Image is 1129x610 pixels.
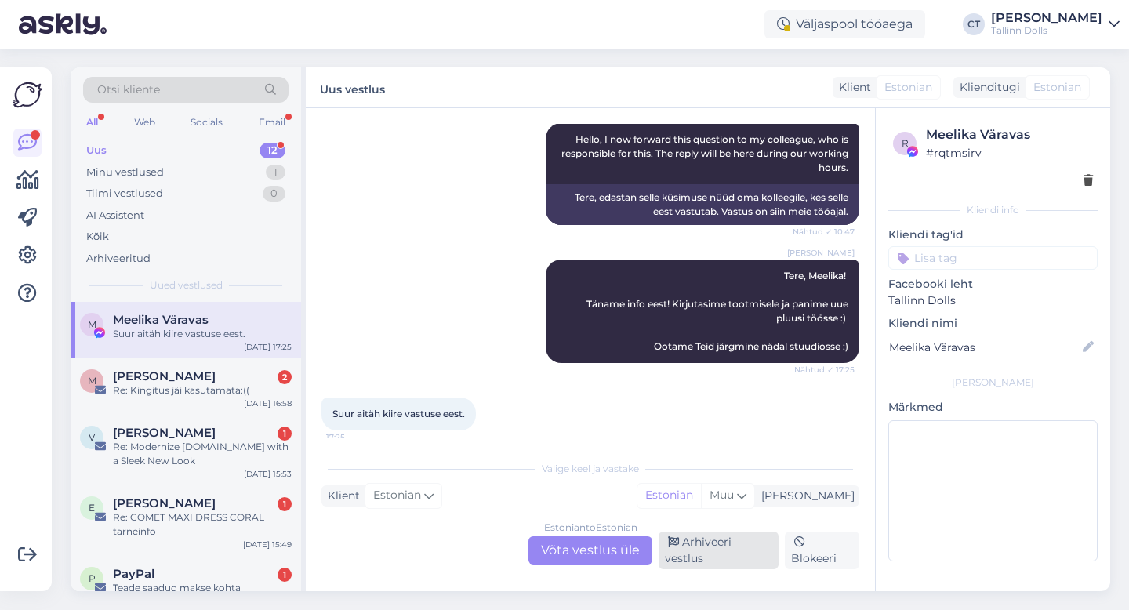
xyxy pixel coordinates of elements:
span: Vanessa [113,426,216,440]
span: Otsi kliente [97,82,160,98]
span: P [89,572,96,584]
div: Tallinn Dolls [991,24,1102,37]
div: Re: Modernize [DOMAIN_NAME] with a Sleek New Look [113,440,292,468]
div: Klient [321,488,360,504]
div: [DATE] 16:58 [244,398,292,409]
div: 1 [278,568,292,582]
span: E [89,502,95,514]
div: Re: Kingitus jäi kasutamata:(( [113,383,292,398]
div: [PERSON_NAME] [888,376,1098,390]
span: Meelika Väravas [113,313,209,327]
div: [PERSON_NAME] [991,12,1102,24]
p: Tallinn Dolls [888,292,1098,309]
div: All [83,112,101,133]
div: Re: COMET MAXI DRESS CORAL tarneinfo [113,510,292,539]
span: Estonian [884,79,932,96]
div: Tiimi vestlused [86,186,163,202]
div: 0 [263,186,285,202]
span: [PERSON_NAME] [787,247,855,259]
div: [DATE] 17:25 [244,341,292,353]
span: M [88,375,96,387]
div: Estonian to Estonian [544,521,637,535]
div: Valige keel ja vastake [321,462,859,476]
span: Nähtud ✓ 17:25 [794,364,855,376]
div: Väljaspool tööaega [764,10,925,38]
a: [PERSON_NAME]Tallinn Dolls [991,12,1120,37]
div: Arhiveeritud [86,251,151,267]
div: # rqtmsirv [926,144,1093,162]
div: Meelika Väravas [926,125,1093,144]
p: Märkmed [888,399,1098,416]
div: Uus [86,143,107,158]
div: Socials [187,112,226,133]
div: 1 [278,427,292,441]
input: Lisa tag [888,246,1098,270]
div: Estonian [637,484,701,507]
span: Estonian [1033,79,1081,96]
div: Email [256,112,289,133]
div: Võta vestlus üle [528,536,652,565]
div: 1 [266,165,285,180]
span: Nähtud ✓ 10:47 [793,226,855,238]
div: [PERSON_NAME] [755,488,855,504]
span: Uued vestlused [150,278,223,292]
div: CT [963,13,985,35]
div: Klienditugi [953,79,1020,96]
span: Hello, I now forward this question to my colleague, who is responsible for this. The reply will b... [561,133,851,173]
div: Web [131,112,158,133]
span: Estonian [373,487,421,504]
div: [DATE] 15:49 [243,539,292,550]
div: Teade saadud makse kohta [113,581,292,595]
p: Kliendi nimi [888,315,1098,332]
div: AI Assistent [86,208,144,223]
span: Muu [710,488,734,502]
div: 12 [260,143,285,158]
div: Blokeeri [785,532,859,569]
label: Uus vestlus [320,77,385,98]
div: 2 [278,370,292,384]
span: M [88,318,96,330]
div: 1 [278,497,292,511]
div: Kliendi info [888,203,1098,217]
span: Marju Heinlaid [113,369,216,383]
span: Suur aitäh kiire vastuse eest. [332,408,465,419]
p: Facebooki leht [888,276,1098,292]
p: Kliendi tag'id [888,227,1098,243]
img: Askly Logo [13,80,42,110]
span: PayPal [113,567,154,581]
span: r [902,137,909,149]
div: Klient [833,79,871,96]
div: Arhiveeri vestlus [659,532,779,569]
div: Kõik [86,229,109,245]
span: Evelyn Saame [113,496,216,510]
div: [DATE] 15:53 [244,468,292,480]
div: Tere, edastan selle küsimuse nüüd oma kolleegile, kes selle eest vastutab. Vastus on siin meie tö... [546,184,859,225]
span: V [89,431,95,443]
div: Suur aitäh kiire vastuse eest. [113,327,292,341]
span: 17:25 [326,431,385,443]
input: Lisa nimi [889,339,1080,356]
div: Minu vestlused [86,165,164,180]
